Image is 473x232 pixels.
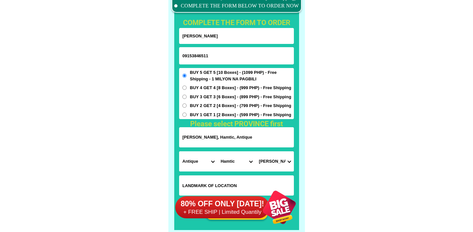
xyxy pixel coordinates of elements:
[175,17,298,28] h1: complete the form to order
[175,209,269,216] h6: + FREE SHIP | Limited Quantily
[179,175,294,196] input: Input LANDMARKOFLOCATION
[217,151,256,171] select: Select district
[182,95,187,99] input: BUY 3 GET 3 [6 Boxes] - (899 PHP) - Free Shipping
[182,103,187,108] input: BUY 2 GET 2 [4 Boxes] - (799 PHP) - Free Shipping
[179,151,217,171] select: Select province
[190,85,291,91] span: BUY 4 GET 4 [8 Boxes] - (999 PHP) - Free Shipping
[182,113,187,117] input: BUY 1 GET 1 [2 Boxes] - (599 PHP) - Free Shipping
[256,151,294,171] select: Select commune
[175,199,269,209] h6: 80% OFF ONLY [DATE]!
[190,69,294,82] span: BUY 5 GET 5 [10 Boxes] - (1099 PHP) - Free Shipping - 1 MILYON NA PAGBILI
[190,102,291,109] span: BUY 2 GET 2 [4 Boxes] - (799 PHP) - Free Shipping
[179,28,294,44] input: Input full_name
[179,47,294,64] input: Input phone_number
[190,112,291,118] span: BUY 1 GET 1 [2 Boxes] - (599 PHP) - Free Shipping
[175,118,298,129] h1: Please select PROVINCE first
[182,74,187,78] input: BUY 5 GET 5 [10 Boxes] - (1099 PHP) - Free Shipping - 1 MILYON NA PAGBILI
[174,2,299,10] li: COMPLETE THE FORM BELOW TO ORDER NOW
[182,86,187,90] input: BUY 4 GET 4 [8 Boxes] - (999 PHP) - Free Shipping
[179,127,294,147] input: Input address
[190,94,291,100] span: BUY 3 GET 3 [6 Boxes] - (899 PHP) - Free Shipping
